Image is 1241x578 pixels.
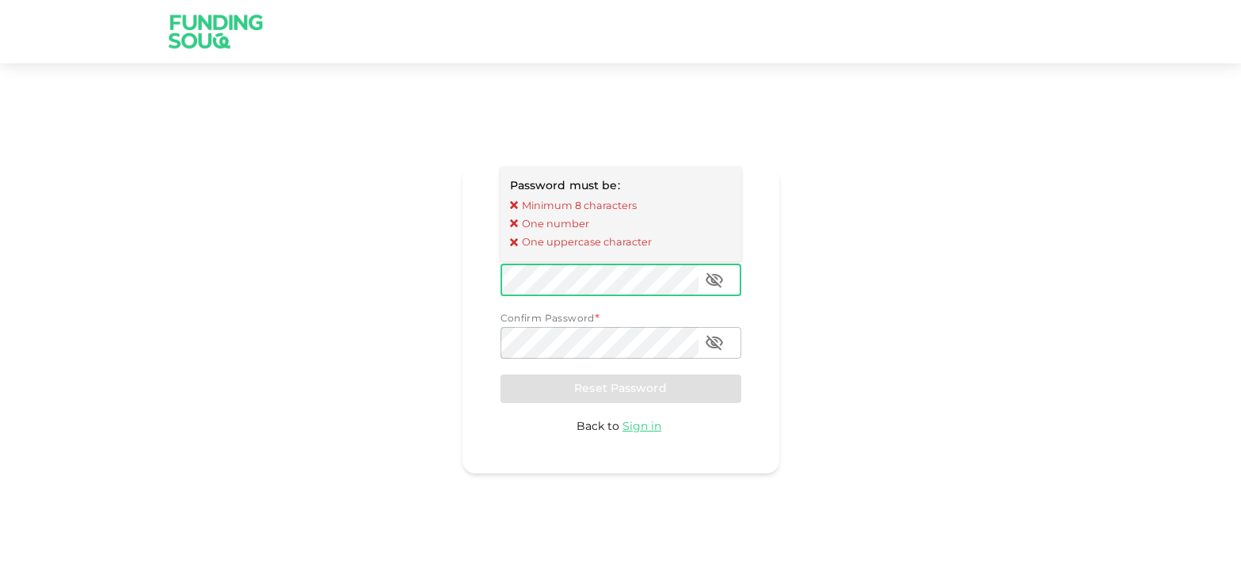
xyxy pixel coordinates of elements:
[522,197,732,214] span: Minimum 8 characters
[522,215,732,232] span: One number
[501,327,741,359] div: passwordConfirmation
[577,421,619,432] span: Back to
[501,264,741,296] div: password
[501,327,699,359] input: passwordConfirmation
[622,421,661,432] span: Sign in
[501,314,595,324] span: Confirm Password
[522,234,732,250] span: One uppercase character
[510,181,620,192] span: Password must be:
[501,264,699,296] input: password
